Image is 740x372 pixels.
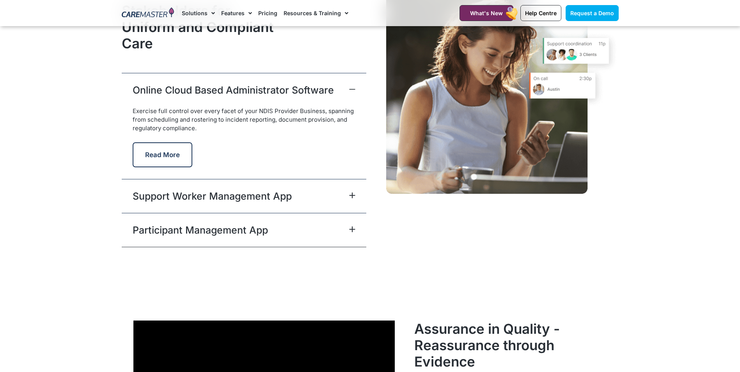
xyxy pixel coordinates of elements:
[133,83,334,97] a: Online Cloud Based Administrator Software
[133,142,192,167] button: Read More
[460,5,513,21] a: What's New
[122,7,174,19] img: CareMaster Logo
[520,5,561,21] a: Help Centre
[414,321,618,370] h2: Assurance in Quality - Reassurance through Evidence
[122,213,366,247] div: Participant Management App
[122,107,366,179] div: Online Cloud Based Administrator Software
[133,223,268,237] a: Participant Management App
[133,189,292,203] a: Support Worker Management App
[570,10,614,16] span: Request a Demo
[470,10,503,16] span: What's New
[122,73,366,107] div: Online Cloud Based Administrator Software
[566,5,619,21] a: Request a Demo
[133,107,354,132] span: Exercise full control over every facet of your NDIS Provider Business, spanning from scheduling a...
[133,151,192,159] a: Read More
[525,10,557,16] span: Help Centre
[122,179,366,213] div: Support Worker Management App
